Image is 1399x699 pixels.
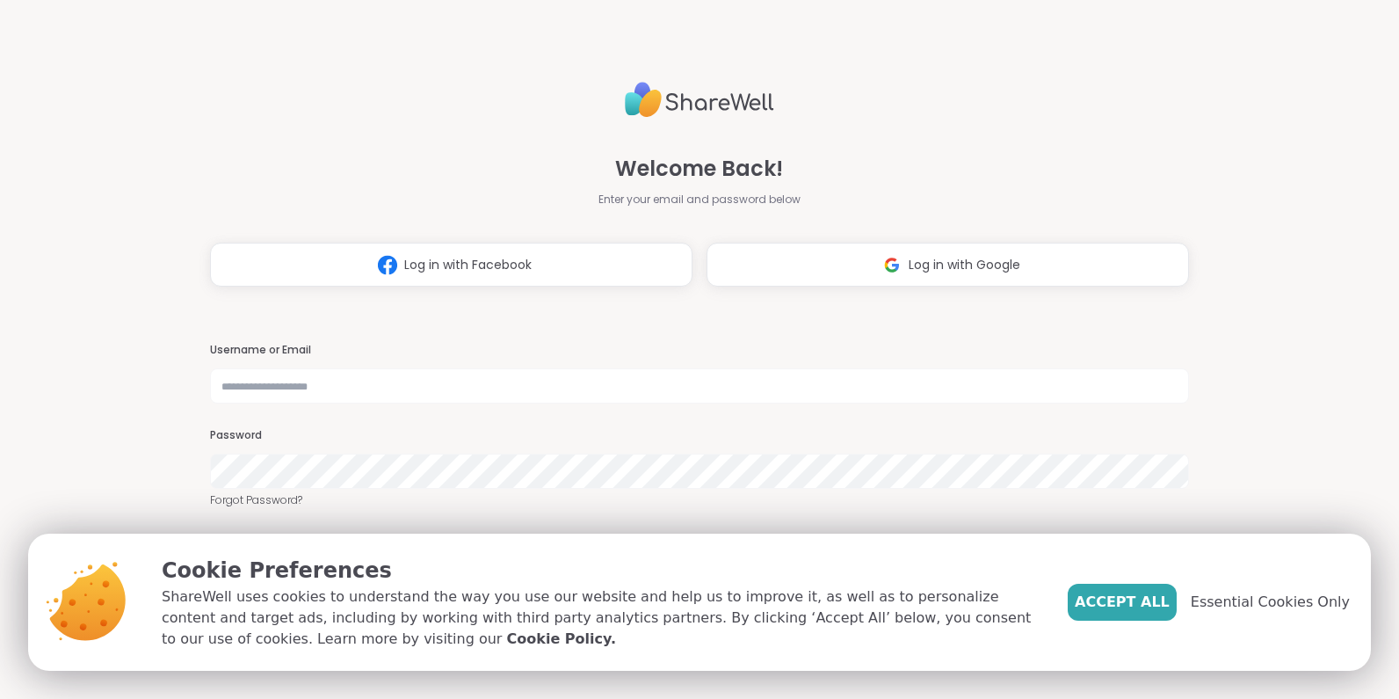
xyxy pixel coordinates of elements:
img: ShareWell Logomark [875,249,909,281]
p: Cookie Preferences [162,555,1040,586]
a: Forgot Password? [210,492,1189,508]
h3: Username or Email [210,343,1189,358]
p: ShareWell uses cookies to understand the way you use our website and help us to improve it, as we... [162,586,1040,650]
span: Welcome Back! [615,153,783,185]
a: Cookie Policy. [507,629,616,650]
span: Log in with Google [909,256,1020,274]
span: Essential Cookies Only [1191,592,1350,613]
button: Log in with Facebook [210,243,692,287]
span: Log in with Facebook [404,256,532,274]
img: ShareWell Logomark [371,249,404,281]
span: Enter your email and password below [598,192,801,208]
h3: Password [210,428,1189,443]
span: Accept All [1075,592,1170,613]
button: Accept All [1068,584,1177,621]
button: Log in with Google [707,243,1189,287]
img: ShareWell Logo [625,75,774,125]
